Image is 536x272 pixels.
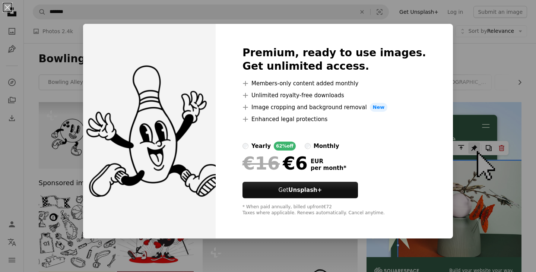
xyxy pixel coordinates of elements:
[242,204,426,216] div: * When paid annually, billed upfront €72 Taxes where applicable. Renews automatically. Cancel any...
[242,182,358,198] button: GetUnsplash+
[242,46,426,73] h2: Premium, ready to use images. Get unlimited access.
[274,142,296,151] div: 62% off
[311,158,346,165] span: EUR
[242,91,426,100] li: Unlimited royalty-free downloads
[242,143,248,149] input: yearly62%off
[251,142,271,151] div: yearly
[305,143,311,149] input: monthly
[288,187,322,193] strong: Unsplash+
[242,103,426,112] li: Image cropping and background removal
[370,103,388,112] span: New
[242,154,308,173] div: €6
[311,165,346,171] span: per month *
[242,154,280,173] span: €16
[242,115,426,124] li: Enhanced legal protections
[83,24,216,238] img: premium_vector-1724234493514-1b6888a98608
[242,79,426,88] li: Members-only content added monthly
[314,142,339,151] div: monthly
